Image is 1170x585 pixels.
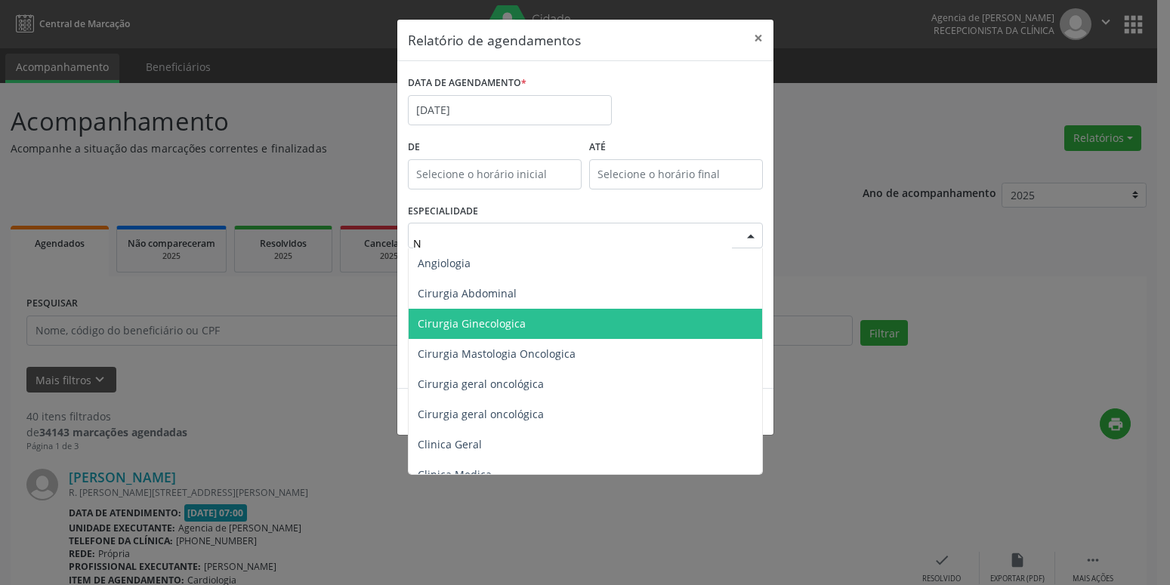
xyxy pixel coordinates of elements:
h5: Relatório de agendamentos [408,30,581,50]
button: Close [743,20,773,57]
input: Selecione o horário final [589,159,763,189]
label: ATÉ [589,136,763,159]
label: DATA DE AGENDAMENTO [408,72,526,95]
input: Seleciona uma especialidade [413,228,732,258]
span: Cirurgia geral oncológica [418,377,544,391]
input: Selecione uma data ou intervalo [408,95,612,125]
span: Clinica Geral [418,437,482,451]
span: Clinica Medica [418,467,492,482]
span: Cirurgia Mastologia Oncologica [418,346,576,361]
span: Cirurgia Ginecologica [418,316,526,331]
input: Selecione o horário inicial [408,159,582,189]
label: De [408,136,582,159]
span: Cirurgia Abdominal [418,286,517,300]
span: Angiologia [418,256,471,270]
label: ESPECIALIDADE [408,200,478,223]
span: Cirurgia geral oncológica [418,407,544,421]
